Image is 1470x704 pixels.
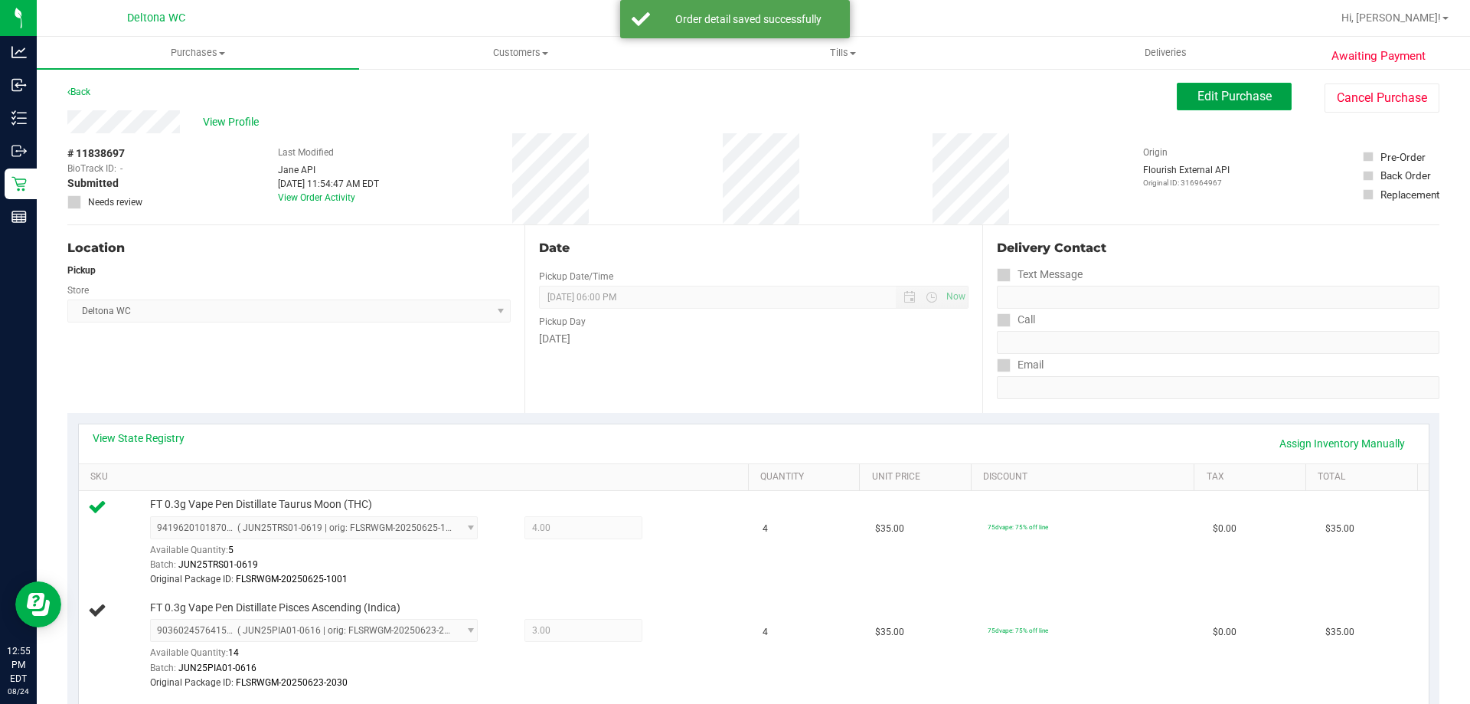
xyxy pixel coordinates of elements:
[988,523,1048,531] span: 75dvape: 75% off line
[1325,625,1354,640] span: $35.00
[988,627,1048,634] span: 75dvape: 75% off line
[236,677,348,688] span: FLSRWGM-20250623-2030
[67,175,119,192] span: Submitted
[658,11,838,27] div: Order detail saved successfully
[150,601,400,615] span: FT 0.3g Vape Pen Distillate Pisces Ascending (Indica)
[67,146,125,162] span: # 11838697
[150,677,234,688] span: Original Package ID:
[203,114,264,130] span: View Profile
[11,209,27,224] inline-svg: Reports
[997,264,1083,286] label: Text Message
[997,286,1439,309] input: Format: (999) 999-9999
[278,163,379,177] div: Jane API
[150,663,176,673] span: Batch:
[37,37,359,69] a: Purchases
[11,77,27,93] inline-svg: Inbound
[150,497,372,512] span: FT 0.3g Vape Pen Distillate Taurus Moon (THC)
[11,44,27,60] inline-svg: Analytics
[1325,522,1354,536] span: $35.00
[681,37,1004,69] a: Tills
[682,46,1003,60] span: Tills
[127,11,185,25] span: Deltona WC
[1325,83,1439,113] button: Cancel Purchase
[539,331,968,347] div: [DATE]
[763,625,768,640] span: 4
[1269,431,1415,457] a: Assign Inventory Manually
[875,522,904,536] span: $35.00
[7,644,30,686] p: 12:55 PM EDT
[178,663,256,673] span: JUN25PIA01-0616
[539,270,613,283] label: Pickup Date/Time
[1004,37,1327,69] a: Deliveries
[11,176,27,192] inline-svg: Retail
[1177,83,1292,110] button: Edit Purchase
[997,309,1035,331] label: Call
[1213,522,1236,536] span: $0.00
[1207,471,1300,483] a: Tax
[1380,187,1439,202] div: Replacement
[236,574,348,584] span: FLSRWGM-20250625-1001
[875,625,904,640] span: $35.00
[872,471,965,483] a: Unit Price
[67,239,511,257] div: Location
[67,283,89,297] label: Store
[1124,46,1207,60] span: Deliveries
[7,686,30,697] p: 08/24
[1143,177,1230,188] p: Original ID: 316964967
[150,642,495,672] div: Available Quantity:
[1331,47,1426,65] span: Awaiting Payment
[1380,149,1426,165] div: Pre-Order
[539,239,968,257] div: Date
[11,110,27,126] inline-svg: Inventory
[90,471,742,483] a: SKU
[228,647,239,658] span: 14
[360,46,681,60] span: Customers
[1143,163,1230,188] div: Flourish External API
[67,87,90,97] a: Back
[997,354,1044,376] label: Email
[67,162,116,175] span: BioTrack ID:
[763,522,768,536] span: 4
[1197,89,1272,103] span: Edit Purchase
[150,559,176,570] span: Batch:
[15,581,61,627] iframe: Resource center
[228,545,234,555] span: 5
[150,574,234,584] span: Original Package ID:
[1341,11,1441,24] span: Hi, [PERSON_NAME]!
[88,195,142,209] span: Needs review
[93,431,185,446] a: View State Registry
[278,146,334,159] label: Last Modified
[278,177,379,191] div: [DATE] 11:54:47 AM EDT
[37,46,359,60] span: Purchases
[178,559,258,570] span: JUN25TRS01-0619
[997,239,1439,257] div: Delivery Contact
[1143,146,1168,159] label: Origin
[11,143,27,159] inline-svg: Outbound
[359,37,681,69] a: Customers
[120,162,122,175] span: -
[1380,168,1431,183] div: Back Order
[760,471,854,483] a: Quantity
[1318,471,1411,483] a: Total
[539,315,586,329] label: Pickup Day
[1213,625,1236,640] span: $0.00
[278,192,355,203] a: View Order Activity
[983,471,1188,483] a: Discount
[150,539,495,569] div: Available Quantity:
[997,331,1439,354] input: Format: (999) 999-9999
[67,265,96,276] strong: Pickup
